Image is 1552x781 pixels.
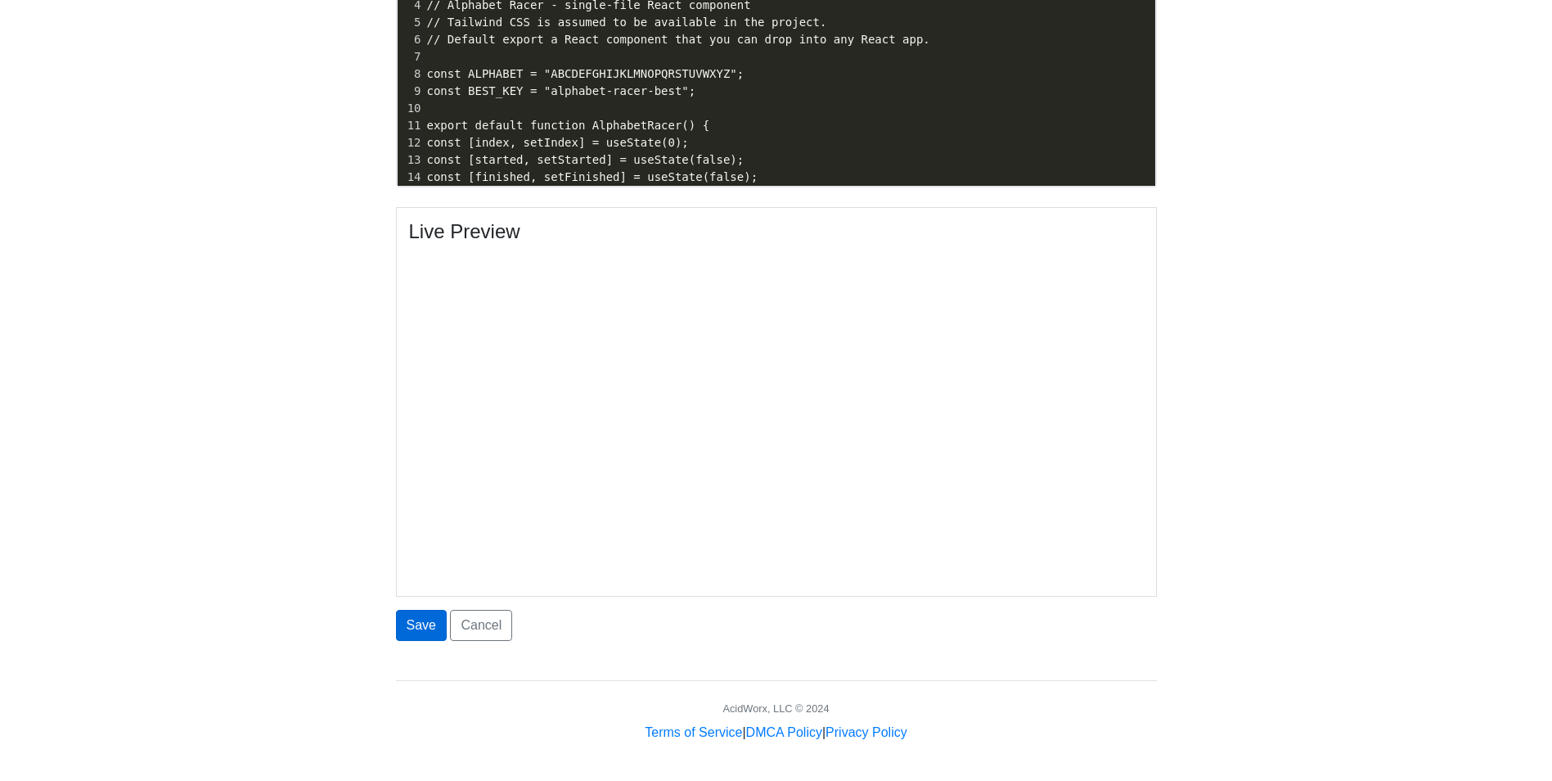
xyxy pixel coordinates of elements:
[427,136,689,149] span: const [index, setIndex] = useState(0);
[645,725,742,739] a: Terms of Service
[398,100,424,117] div: 10
[746,725,822,739] a: DMCA Policy
[427,84,696,97] span: const BEST_KEY = "alphabet-racer-best";
[398,169,424,186] div: 14
[398,48,424,65] div: 7
[398,14,424,31] div: 5
[427,153,745,166] span: const [started, setStarted] = useState(false);
[450,610,512,641] a: Cancel
[427,16,827,29] span: // Tailwind CSS is assumed to be available in the project.
[409,220,1144,244] h4: Live Preview
[825,725,907,739] a: Privacy Policy
[427,67,745,80] span: const ALPHABET = "ABCDEFGHIJKLMNOPQRSTUVWXYZ";
[398,65,424,83] div: 8
[398,117,424,134] div: 11
[398,83,424,100] div: 9
[398,31,424,48] div: 6
[398,151,424,169] div: 13
[427,33,930,46] span: // Default export a React component that you can drop into any React app.
[398,134,424,151] div: 12
[396,610,447,641] button: Save
[645,723,906,743] div: | |
[427,119,710,132] span: export default function AlphabetRacer() {
[427,170,758,183] span: const [finished, setFinished] = useState(false);
[722,701,829,716] div: AcidWorx, LLC © 2024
